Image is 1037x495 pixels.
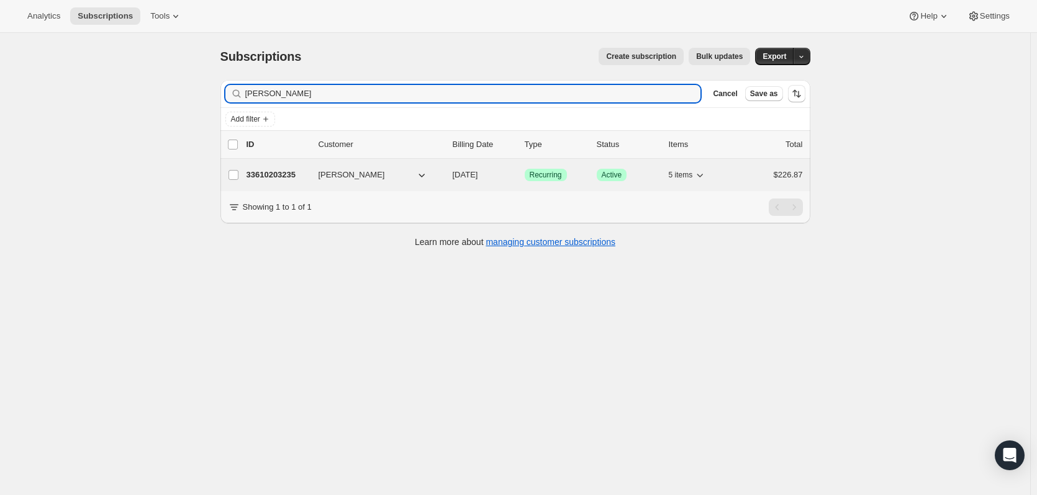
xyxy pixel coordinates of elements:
span: Create subscription [606,51,676,61]
span: Settings [980,11,1010,21]
span: Recurring [530,170,562,180]
span: [PERSON_NAME] [319,169,385,181]
a: managing customer subscriptions [486,237,615,247]
button: Analytics [20,7,68,25]
span: Save as [750,89,778,99]
p: Status [597,138,659,151]
input: Filter subscribers [245,85,701,102]
div: Items [669,138,731,151]
span: [DATE] [453,170,478,179]
span: Subscriptions [78,11,133,21]
p: Billing Date [453,138,515,151]
div: IDCustomerBilling DateTypeStatusItemsTotal [247,138,803,151]
span: Analytics [27,11,60,21]
div: Type [525,138,587,151]
button: Save as [745,86,783,101]
button: Sort the results [788,85,805,102]
span: $226.87 [774,170,803,179]
span: Help [920,11,937,21]
button: Tools [143,7,189,25]
p: Showing 1 to 1 of 1 [243,201,312,213]
p: ID [247,138,309,151]
button: Export [755,48,794,65]
button: [PERSON_NAME] [311,165,435,185]
span: Add filter [231,114,260,124]
span: Active [602,170,622,180]
p: Learn more about [415,236,615,248]
p: Customer [319,138,443,151]
span: Subscriptions [220,50,302,63]
button: Create subscription [599,48,684,65]
button: Help [900,7,957,25]
button: Settings [960,7,1017,25]
span: Bulk updates [696,51,743,61]
span: Export [763,51,786,61]
div: Open Intercom Messenger [995,440,1025,470]
div: 33610203235[PERSON_NAME][DATE]SuccessRecurringSuccessActive5 items$226.87 [247,166,803,184]
p: Total [786,138,802,151]
button: 5 items [669,166,707,184]
span: Tools [150,11,170,21]
nav: Pagination [769,198,803,216]
span: 5 items [669,170,693,180]
button: Add filter [225,112,275,127]
button: Cancel [708,86,742,101]
span: Cancel [713,89,737,99]
p: 33610203235 [247,169,309,181]
button: Subscriptions [70,7,140,25]
button: Bulk updates [689,48,750,65]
